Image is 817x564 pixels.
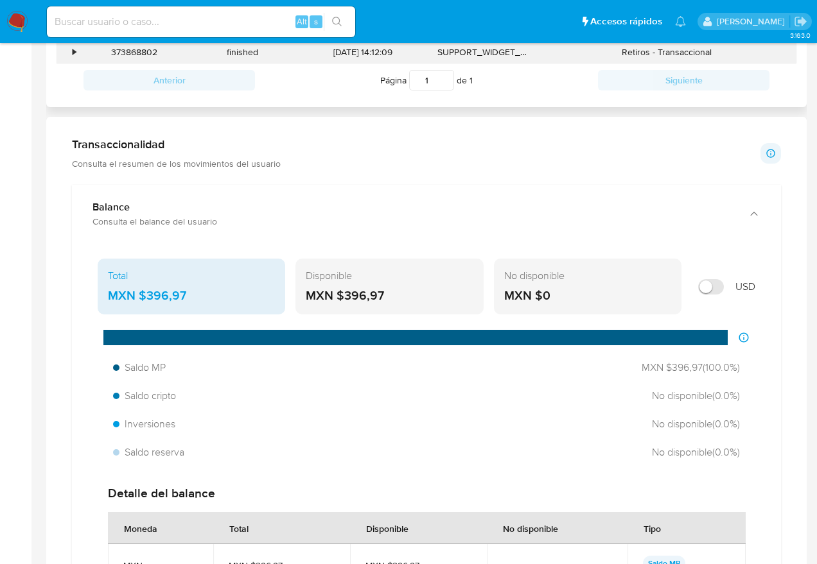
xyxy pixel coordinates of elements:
[83,70,255,90] button: Anterior
[590,15,662,28] span: Accesos rápidos
[73,46,76,58] div: •
[794,15,807,28] a: Salir
[470,74,473,87] span: 1
[675,16,686,27] a: Notificaciones
[80,42,188,63] div: 373868802
[537,42,796,63] div: Retiros - Transaccional
[790,30,811,40] span: 3.163.0
[297,42,428,63] div: [DATE] 14:12:09
[380,70,473,90] span: Página de
[47,13,355,30] input: Buscar usuario o caso...
[717,15,789,28] p: yael.arizperojo@mercadolibre.com.mx
[297,15,307,28] span: Alt
[188,42,297,63] div: finished
[598,70,769,90] button: Siguiente
[428,42,537,63] div: SUPPORT_WIDGET_MP_MOBILE
[324,13,350,31] button: search-icon
[314,15,318,28] span: s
